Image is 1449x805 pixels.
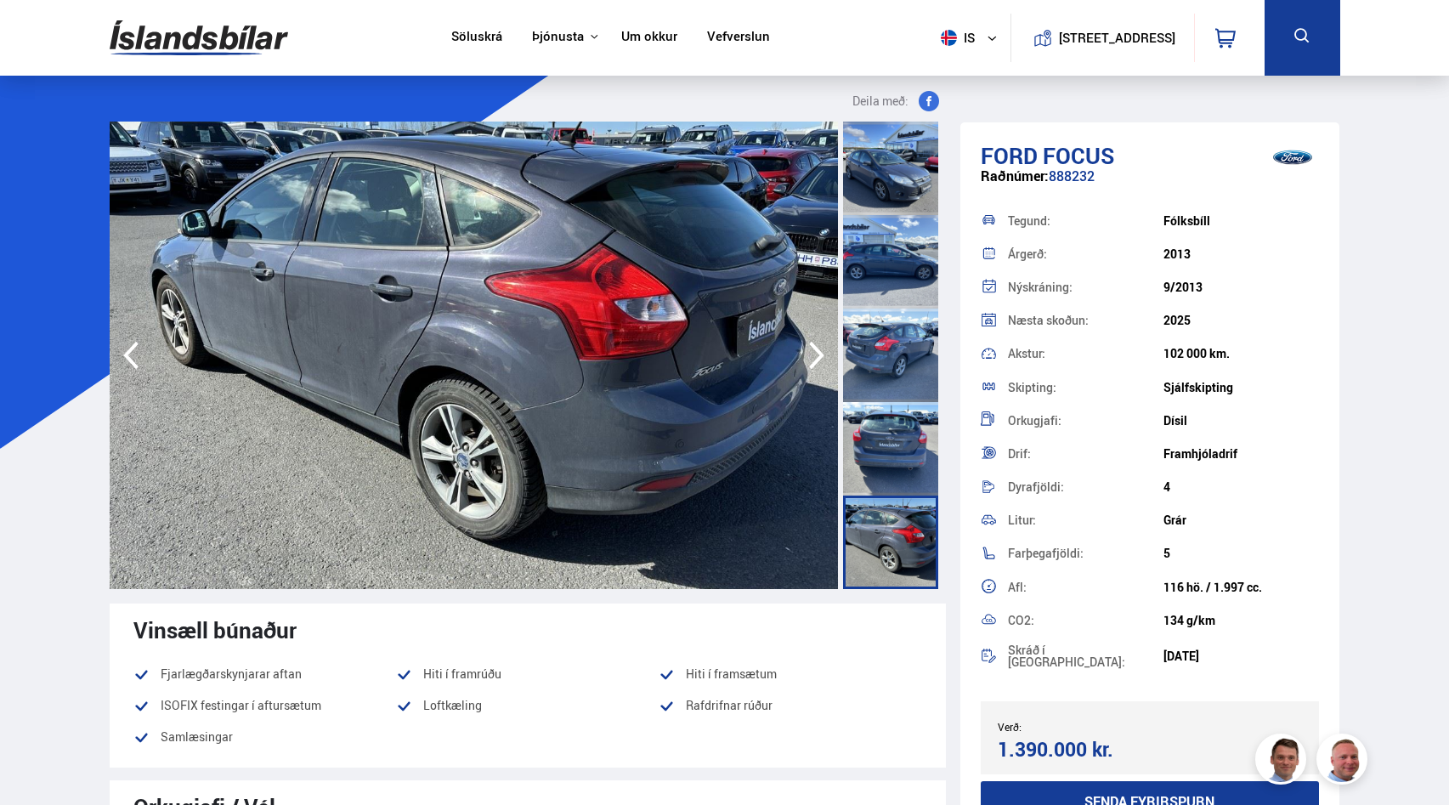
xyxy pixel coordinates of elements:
span: is [934,30,976,46]
button: [STREET_ADDRESS] [1066,31,1169,45]
div: Vinsæll búnaður [133,617,922,643]
div: Drif: [1008,448,1163,460]
div: Sjálfskipting [1163,381,1319,394]
li: Hiti í framsætum [659,664,921,684]
div: Skráð í [GEOGRAPHIC_DATA]: [1008,644,1163,668]
div: Orkugjafi: [1008,415,1163,427]
img: G0Ugv5HjCgRt.svg [110,10,288,65]
li: Hiti í framrúðu [396,664,659,684]
a: Söluskrá [451,29,502,47]
img: FbJEzSuNWCJXmdc-.webp [1258,736,1309,787]
div: 9/2013 [1163,281,1319,294]
li: Loftkæling [396,695,659,716]
div: 134 g/km [1163,614,1319,627]
span: Deila með: [852,91,908,111]
div: 2013 [1163,247,1319,261]
div: Farþegafjöldi: [1008,547,1163,559]
div: Dísil [1163,414,1319,428]
img: brand logo [1259,131,1327,184]
div: Dyrafjöldi: [1008,481,1163,493]
div: Skipting: [1008,382,1163,394]
div: Grár [1163,513,1319,527]
div: Verð: [998,721,1150,733]
li: Rafdrifnar rúður [659,695,921,716]
div: Tegund: [1008,215,1163,227]
span: Raðnúmer: [981,167,1049,185]
div: CO2: [1008,615,1163,626]
a: Vefverslun [707,29,770,47]
div: 102 000 km. [1163,347,1319,360]
button: Open LiveChat chat widget [14,7,65,58]
button: is [934,13,1010,63]
div: 1.390.000 kr. [998,738,1145,761]
li: Samlæsingar [133,727,396,747]
span: Focus [1043,140,1114,171]
div: Litur: [1008,514,1163,526]
span: Ford [981,140,1038,171]
button: Þjónusta [532,29,584,45]
img: 1883916.jpeg [110,122,838,589]
button: Deila með: [846,91,946,111]
div: 4 [1163,480,1319,494]
div: Akstur: [1008,348,1163,360]
div: Afl: [1008,581,1163,593]
li: Fjarlægðarskynjarar aftan [133,664,396,684]
div: 5 [1163,547,1319,560]
div: [DATE] [1163,649,1319,663]
a: [STREET_ADDRESS] [1020,14,1185,62]
div: Næsta skoðun: [1008,315,1163,326]
div: Framhjóladrif [1163,447,1319,461]
a: Um okkur [621,29,677,47]
div: 116 hö. / 1.997 cc. [1163,581,1319,594]
div: Nýskráning: [1008,281,1163,293]
img: siFngHWaQ9KaOqBr.png [1319,736,1370,787]
img: svg+xml;base64,PHN2ZyB4bWxucz0iaHR0cDovL3d3dy53My5vcmcvMjAwMC9zdmciIHdpZHRoPSI1MTIiIGhlaWdodD0iNT... [941,30,957,46]
div: 2025 [1163,314,1319,327]
li: ISOFIX festingar í aftursætum [133,695,396,716]
div: 888232 [981,168,1320,201]
div: Árgerð: [1008,248,1163,260]
div: Fólksbíll [1163,214,1319,228]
